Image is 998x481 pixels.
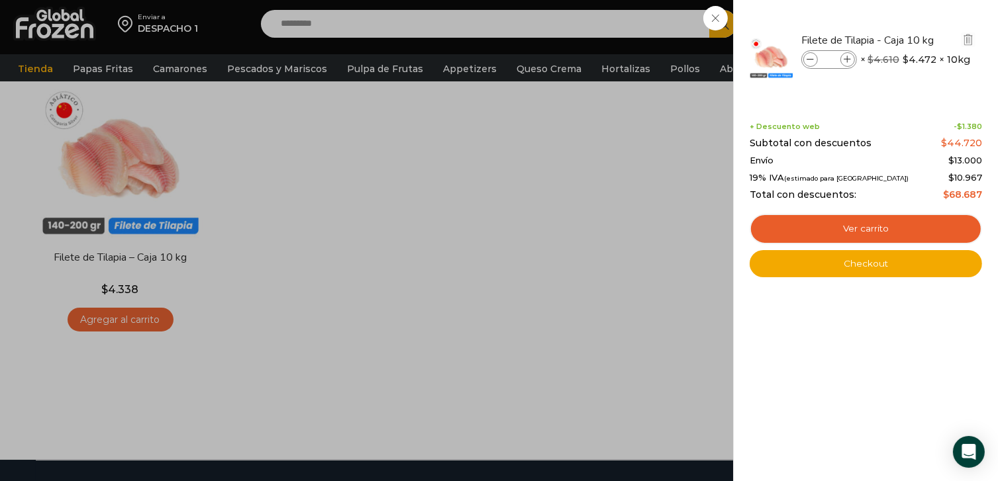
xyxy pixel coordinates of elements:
[903,53,936,66] bdi: 4.472
[750,138,872,149] span: Subtotal con descuentos
[953,436,985,468] div: Open Intercom Messenger
[801,33,959,48] a: Filete de Tilapia - Caja 10 kg
[948,172,982,183] span: 10.967
[943,189,949,200] span: $
[750,189,856,200] span: Total con descuentos:
[954,122,982,131] span: -
[961,32,975,49] a: Eliminar Filete de Tilapia - Caja 10 kg del carrito
[948,172,954,183] span: $
[750,173,909,183] span: 19% IVA
[784,175,909,182] small: (estimado para [GEOGRAPHIC_DATA])
[750,214,982,244] a: Ver carrito
[941,137,947,149] span: $
[860,50,970,69] span: × × 10kg
[943,189,982,200] bdi: 68.687
[750,122,820,131] span: + Descuento web
[819,52,839,67] input: Product quantity
[903,53,909,66] span: $
[941,137,982,149] bdi: 44.720
[957,122,982,131] bdi: 1.380
[750,155,773,166] span: Envío
[868,54,873,66] span: $
[962,34,974,46] img: Eliminar Filete de Tilapia - Caja 10 kg del carrito
[868,54,899,66] bdi: 4.610
[948,155,982,165] bdi: 13.000
[750,250,982,278] a: Checkout
[957,122,962,131] span: $
[948,155,954,165] span: $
